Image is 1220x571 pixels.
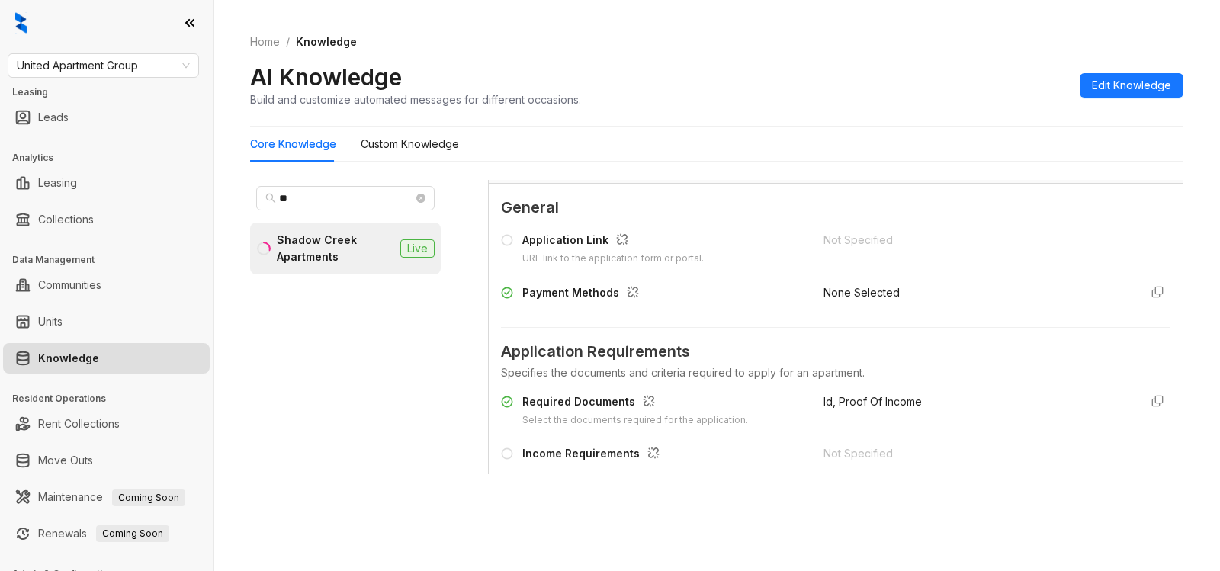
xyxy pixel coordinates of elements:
span: Application Requirements [501,340,1170,364]
div: URL link to the application form or portal. [522,252,704,266]
li: Move Outs [3,445,210,476]
div: Not Specified [823,445,1128,462]
h3: Data Management [12,253,213,267]
a: Move Outs [38,445,93,476]
div: Required Documents [522,393,748,413]
div: Shadow Creek Apartments [277,232,394,265]
li: Leads [3,102,210,133]
span: Coming Soon [96,525,169,542]
div: Select the documents required for the application. [522,413,748,428]
li: Maintenance [3,482,210,512]
img: logo [15,12,27,34]
div: Not Specified [823,232,1128,249]
span: Knowledge [296,35,357,48]
span: None Selected [823,286,900,299]
li: Renewals [3,518,210,549]
h2: AI Knowledge [250,63,402,91]
button: Edit Knowledge [1080,73,1183,98]
a: RenewalsComing Soon [38,518,169,549]
h3: Analytics [12,151,213,165]
div: Build and customize automated messages for different occasions. [250,91,581,107]
span: Id, Proof Of Income [823,395,922,408]
span: Live [400,239,435,258]
div: Custom Knowledge [361,136,459,152]
span: United Apartment Group [17,54,190,77]
li: Units [3,306,210,337]
h3: Resident Operations [12,392,213,406]
a: Knowledge [38,343,99,374]
span: close-circle [416,194,425,203]
div: Application Link [522,232,704,252]
li: / [286,34,290,50]
li: Collections [3,204,210,235]
span: General [501,196,1170,220]
a: Communities [38,270,101,300]
div: Core Knowledge [250,136,336,152]
li: Rent Collections [3,409,210,439]
a: Home [247,34,283,50]
a: Units [38,306,63,337]
div: Specifies the documents and criteria required to apply for an apartment. [501,364,1170,381]
h3: Leasing [12,85,213,99]
a: Leads [38,102,69,133]
span: Edit Knowledge [1092,77,1171,94]
span: Coming Soon [112,489,185,506]
li: Knowledge [3,343,210,374]
li: Leasing [3,168,210,198]
span: search [265,193,276,204]
a: Collections [38,204,94,235]
a: Rent Collections [38,409,120,439]
div: Payment Methods [522,284,645,304]
li: Communities [3,270,210,300]
a: Leasing [38,168,77,198]
div: Income Requirements [522,445,666,465]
